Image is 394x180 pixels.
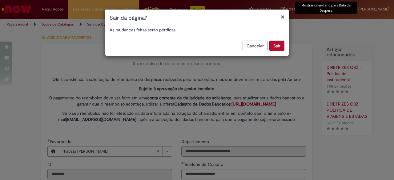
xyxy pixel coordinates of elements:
[281,14,284,20] button: Fechar modal
[295,2,357,14] div: Mostrar calendário para Data da Despesa
[110,14,284,22] h1: Sair da página?
[243,41,268,51] button: Cancelar
[110,27,284,33] p: As mudanças feitas serão perdidas.
[269,41,284,51] button: Sair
